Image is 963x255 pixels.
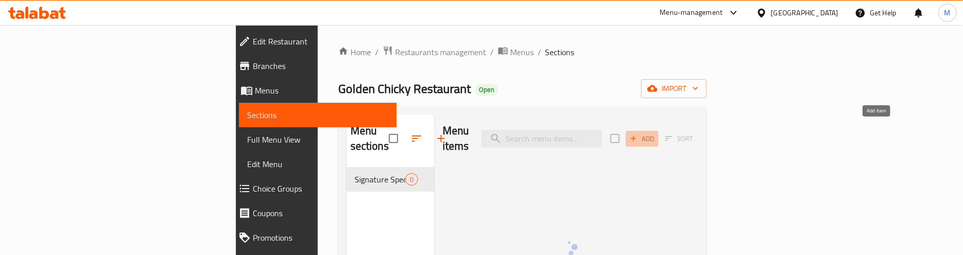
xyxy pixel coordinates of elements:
div: Menu-management [660,7,723,19]
a: Branches [230,54,397,78]
button: Add section [429,126,453,151]
a: Sections [239,103,397,127]
span: Golden Chicky Restaurant [338,77,471,100]
span: Restaurants management [395,46,486,58]
span: Select section first [659,131,700,147]
a: Edit Menu [239,152,397,176]
div: items [405,173,418,186]
div: Open [475,84,498,96]
span: Choice Groups [253,182,388,195]
span: Edit Restaurant [253,35,388,48]
span: Signature Specials [355,173,405,186]
span: Menus [255,84,388,97]
span: Add [628,133,656,145]
a: Coupons [230,201,397,225]
a: Menus [230,78,397,103]
button: Add [626,131,659,147]
span: Coupons [253,207,388,219]
span: Full Menu View [247,133,388,146]
div: Signature Specials0 [346,167,434,192]
span: Promotions [253,231,388,244]
span: Sections [247,109,388,121]
a: Menus [498,45,534,59]
span: Select all sections [383,128,404,149]
span: Edit Menu [247,158,388,170]
a: Promotions [230,225,397,250]
a: Full Menu View [239,127,397,152]
div: [GEOGRAPHIC_DATA] [771,7,839,18]
span: M [945,7,951,18]
a: Edit Restaurant [230,29,397,54]
span: Menus [510,46,534,58]
span: Sections [545,46,575,58]
a: Choice Groups [230,176,397,201]
span: Open [475,85,498,94]
span: Sort sections [404,126,429,151]
nav: Menu sections [346,163,434,196]
h2: Menu items [443,123,469,154]
a: Restaurants management [383,45,486,59]
input: search [481,130,602,148]
span: Branches [253,60,388,72]
button: import [641,79,707,98]
li: / [538,46,541,58]
span: import [649,82,698,95]
nav: breadcrumb [338,45,707,59]
span: 0 [406,175,418,184]
li: / [490,46,494,58]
